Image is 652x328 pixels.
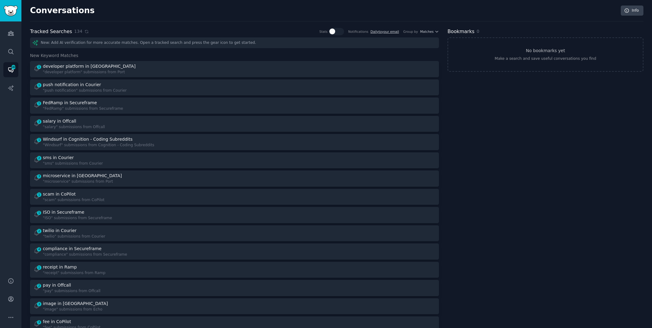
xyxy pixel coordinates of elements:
div: receipt in Ramp [43,264,77,270]
a: 2pay in Offcall"pay" submissions from Offcall [30,280,439,296]
span: 3 [36,320,42,324]
a: 1ISO in Secureframe"ISO" submissions from Secureframe [30,207,439,223]
a: Dailytoyour email [370,30,399,33]
div: Windsurf in Cognition - Coding Subreddits [43,136,133,143]
div: "twilio" submissions from Courier [43,234,105,239]
a: 1receipt in Ramp"receipt" submissions from Ramp [30,262,439,278]
div: "pay" submissions from Offcall [43,288,100,294]
h3: No bookmarks yet [526,48,565,54]
a: 1Windsurf in Cognition - Coding Subreddits"Windsurf" submissions from Cognition - Coding Subreddits [30,134,439,150]
div: push notification in Courier [43,82,101,88]
div: salary in Offcall [43,118,76,124]
span: 1 [36,265,42,270]
div: "salary" submissions from Offcall [43,124,105,130]
span: 0 [477,29,479,34]
span: 2 [36,229,42,233]
div: "scam" submissions from CoPilot [43,197,104,203]
div: pay in Offcall [43,282,71,288]
h2: Conversations [30,6,95,16]
span: 2 [36,156,42,160]
a: No bookmarks yetMake a search and save useful conversations you find [448,37,643,72]
a: 348 [3,62,18,77]
span: 3 [36,302,42,306]
div: "push notification" submissions from Courier [43,88,127,93]
div: Make a search and save useful conversations you find [495,56,596,62]
span: 3 [36,120,42,124]
div: sms in Courier [43,154,74,161]
a: 1push notification in Courier"push notification" submissions from Courier [30,79,439,96]
div: ISO in Secureframe [43,209,84,215]
div: Group by [403,29,418,34]
a: 1scam in CoPilot"scam" submissions from CoPilot [30,189,439,205]
img: GummySearch logo [4,6,18,16]
div: "compliance" submissions from Secureframe [43,252,127,257]
span: 4 [36,247,42,251]
span: 1 [36,65,42,69]
div: twilio in Courier [43,227,77,234]
div: FedRamp in Secureframe [43,100,97,106]
div: New: Add AI verification for more accurate matches. Open a tracked search and press the gear icon... [30,37,439,48]
a: 3salary in Offcall"salary" submissions from Offcall [30,116,439,132]
a: 3microservice in [GEOGRAPHIC_DATA]"microservice" submissions from Port [30,170,439,187]
div: image in [GEOGRAPHIC_DATA] [43,300,108,307]
span: 134 [74,28,82,35]
div: "microservice" submissions from Port [43,179,123,185]
button: Matches [420,29,439,34]
a: Info [621,6,643,16]
h2: Tracked Searches [30,28,72,36]
div: "image" submissions from Echo [43,307,109,312]
span: 1 [36,193,42,197]
span: 1 [36,211,42,215]
span: 3 [36,174,42,178]
div: Notifications [348,29,369,34]
div: fee in CoPilot [43,318,71,325]
span: 1 [36,101,42,105]
span: Matches [420,29,434,34]
div: "developer platform" submissions from Port [43,70,137,75]
h2: Bookmarks [448,28,474,36]
span: New Keyword Matches [30,52,78,59]
a: 2sms in Courier"sms" submissions from Courier [30,152,439,169]
span: 1 [36,138,42,142]
a: 3image in [GEOGRAPHIC_DATA]"image" submissions from Echo [30,298,439,315]
div: scam in CoPilot [43,191,76,197]
div: "sms" submissions from Courier [43,161,103,166]
div: developer platform in [GEOGRAPHIC_DATA] [43,63,136,70]
span: 348 [11,65,16,69]
div: microservice in [GEOGRAPHIC_DATA] [43,173,122,179]
div: "ISO" submissions from Secureframe [43,215,112,221]
a: 1FedRamp in Secureframe"FedRamp" submissions from Secureframe [30,97,439,114]
a: 4compliance in Secureframe"compliance" submissions from Secureframe [30,243,439,260]
div: "FedRamp" submissions from Secureframe [43,106,123,112]
span: 1 [36,83,42,87]
div: compliance in Secureframe [43,246,102,252]
div: "receipt" submissions from Ramp [43,270,106,276]
a: 2twilio in Courier"twilio" submissions from Courier [30,225,439,242]
span: 2 [36,284,42,288]
div: Stats [319,29,328,34]
a: 1developer platform in [GEOGRAPHIC_DATA]"developer platform" submissions from Port [30,61,439,77]
div: "Windsurf" submissions from Cognition - Coding Subreddits [43,143,154,148]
